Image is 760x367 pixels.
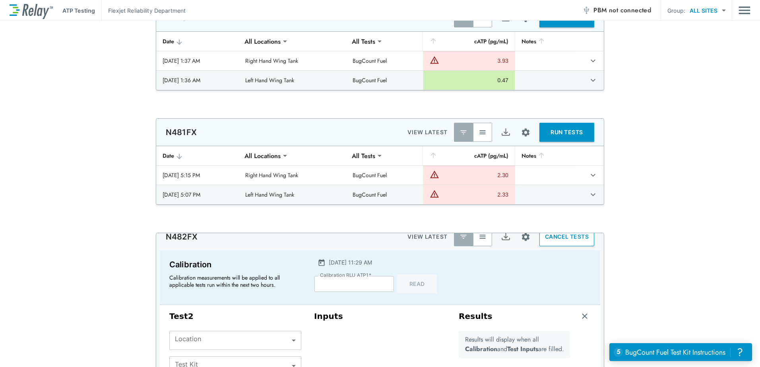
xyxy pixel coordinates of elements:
img: View All [479,128,487,136]
th: Date [156,146,239,166]
div: [DATE] 1:37 AM [163,57,233,65]
p: VIEW LATEST [407,127,448,137]
h3: Results [459,311,492,321]
img: Offline Icon [582,6,590,14]
td: Right Hand Wing Tank [239,51,346,70]
p: VIEW LATEST [407,232,448,241]
p: ATP Testing [62,6,95,15]
td: Left Hand Wing Tank [239,185,346,204]
div: Notes [522,37,569,46]
p: N482FX [166,232,198,241]
div: All Locations [239,33,286,49]
div: All Tests [346,148,381,164]
button: Site setup [515,122,536,143]
p: Calibration measurements will be applied to all applicable tests run within the next two hours. [169,274,297,288]
p: Group: [667,6,685,15]
button: Export [496,123,515,142]
button: Export [496,227,515,246]
td: BugCount Fuel [346,166,423,185]
div: [DATE] 5:15 PM [163,171,233,179]
div: [DATE] 5:07 PM [163,191,233,199]
span: PBM [593,5,651,16]
button: expand row [586,168,600,182]
img: Settings Icon [521,127,531,137]
button: expand row [586,73,600,87]
div: All Tests [346,33,381,49]
th: Date [156,32,239,51]
div: Notes [522,151,569,160]
td: BugCount Fuel [346,185,423,204]
button: CANCEL TESTS [539,227,594,246]
img: Export Icon [501,127,511,137]
p: Results will display when all and are filled. [465,335,564,354]
img: Latest [459,128,467,136]
div: 2.30 [441,171,508,179]
label: Calibration RLU ATP1 [320,272,371,278]
img: View All [479,233,487,241]
button: RUN TESTS [539,123,594,142]
td: Left Hand Wing Tank [239,71,346,90]
img: Drawer Icon [739,3,750,18]
img: Warning [430,170,439,179]
td: BugCount Fuel [346,71,423,90]
img: LuminUltra Relay [10,2,53,19]
button: expand row [586,188,600,201]
h3: Inputs [314,311,446,321]
td: BugCount Fuel [346,51,423,70]
p: N481FX [166,127,197,137]
div: 2.33 [441,191,508,199]
td: Right Hand Wing Tank [239,166,346,185]
table: sticky table [156,146,604,205]
button: PBM not connected [579,2,654,18]
div: 3.93 [441,57,508,65]
table: sticky table [156,32,604,90]
button: Site setup [515,226,536,247]
div: cATP (pg/mL) [429,37,508,46]
img: Calender Icon [318,259,326,267]
iframe: Resource center [609,343,752,361]
p: Calibration [169,258,300,271]
img: Remove [581,312,589,320]
span: not connected [609,6,651,15]
h3: Test 2 [169,311,301,321]
img: Warning [430,55,439,65]
div: [DATE] 1:36 AM [163,76,233,84]
img: Settings Icon [521,232,531,242]
b: Test Inputs [507,344,538,353]
p: [DATE] 11:29 AM [329,258,372,267]
p: Flexjet Reliability Department [108,6,186,15]
div: 0.47 [430,76,508,84]
img: Latest [459,233,467,241]
img: Warning [430,189,439,199]
div: cATP (pg/mL) [429,151,508,160]
b: Calibration [465,344,497,353]
button: Main menu [739,3,750,18]
img: Export Icon [501,232,511,242]
button: expand row [586,54,600,68]
div: All Locations [239,148,286,164]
